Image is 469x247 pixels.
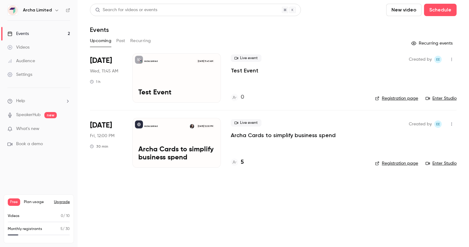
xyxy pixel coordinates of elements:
[7,98,70,104] li: help-dropdown-opener
[409,38,457,48] button: Recurring events
[23,7,52,13] h6: Archa Limited
[16,141,43,147] span: Book a demo
[60,226,70,232] p: / 30
[436,56,440,63] span: EE
[90,53,123,103] div: Oct 22 Wed, 11:45 AM (Australia/Melbourne)
[90,36,111,46] button: Upcoming
[132,53,221,103] a: Test Event Archa Limited[DATE] 11:45 AMTest Event
[231,67,258,74] a: Test Event
[8,213,20,219] p: Videos
[132,118,221,167] a: Archa Cards to simplify business spendArcha LimitedEmily Emberson[DATE] 12:00 PMArcha Cards to si...
[90,26,109,33] h1: Events
[409,56,432,63] span: Created by
[190,124,194,128] img: Emily Emberson
[90,68,118,74] span: Wed, 11:45 AM
[375,160,418,167] a: Registration page
[90,118,123,167] div: Oct 24 Fri, 12:00 PM (Australia/Melbourne)
[434,56,442,63] span: Emily Emberson
[8,198,20,206] span: Free
[375,95,418,102] a: Registration page
[436,120,440,128] span: EE
[63,126,70,132] iframe: Noticeable Trigger
[8,226,42,232] p: Monthly registrants
[95,7,157,13] div: Search for videos or events
[90,120,112,130] span: [DATE]
[386,4,422,16] button: New video
[241,93,244,102] h4: 0
[44,112,57,118] span: new
[231,119,261,127] span: Live event
[138,146,215,162] p: Archa Cards to simplify business spend
[231,132,336,139] a: Archa Cards to simplify business spend
[90,79,100,84] div: 1 h
[90,133,114,139] span: Fri, 12:00 PM
[241,158,244,167] h4: 5
[426,160,457,167] a: Enter Studio
[61,214,63,218] span: 0
[16,98,25,104] span: Help
[61,213,70,219] p: / 10
[7,71,32,78] div: Settings
[434,120,442,128] span: Emily Emberson
[24,200,50,205] span: Plan usage
[144,60,158,63] p: Archa Limited
[90,144,108,149] div: 30 min
[144,125,158,128] p: Archa Limited
[130,36,151,46] button: Recurring
[7,44,29,50] div: Videos
[409,120,432,128] span: Created by
[16,112,41,118] a: SpeakerHub
[16,126,39,132] span: What's new
[60,227,63,231] span: 5
[231,158,244,167] a: 5
[7,31,29,37] div: Events
[54,200,70,205] button: Upgrade
[231,93,244,102] a: 0
[196,59,215,63] span: [DATE] 11:45 AM
[426,95,457,102] a: Enter Studio
[424,4,457,16] button: Schedule
[8,5,18,15] img: Archa Limited
[138,89,215,97] p: Test Event
[196,124,215,128] span: [DATE] 12:00 PM
[90,56,112,66] span: [DATE]
[231,54,261,62] span: Live event
[116,36,125,46] button: Past
[7,58,35,64] div: Audience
